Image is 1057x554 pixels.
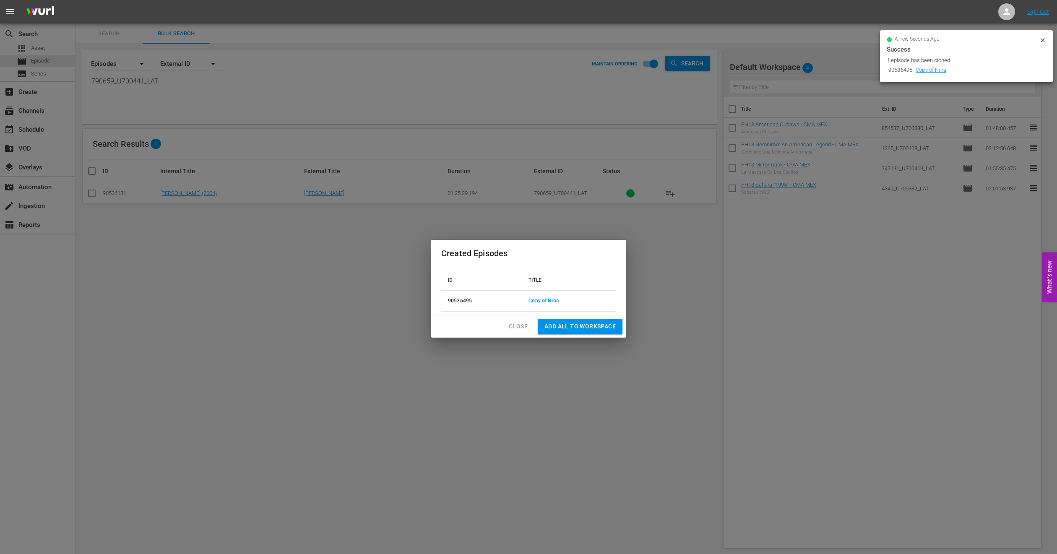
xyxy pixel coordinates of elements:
[1027,8,1049,15] a: Sign Out
[509,321,528,332] span: Close
[1042,252,1057,302] button: Open Feedback Widget
[887,44,1046,55] div: Success
[887,65,914,76] td: 90536495
[887,56,1037,65] div: 1 episode has been cloned
[441,247,616,260] h2: Created Episodes
[522,270,616,291] th: TITLE
[5,7,15,17] span: menu
[441,270,522,291] th: ID
[895,36,940,43] span: a few seconds ago
[20,2,60,22] img: ans4CAIJ8jUAAAAAAAAAAAAAAAAAAAAAAAAgQb4GAAAAAAAAAAAAAAAAAAAAAAAAJMjXAAAAAAAAAAAAAAAAAAAAAAAAgAT5G...
[528,298,559,304] a: Copy of Nina
[544,321,616,332] span: Add all to Workspace
[441,291,522,312] td: 90536495
[502,319,534,334] button: Close
[916,67,946,73] a: Copy of Nina
[538,319,622,334] button: Add all to Workspace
